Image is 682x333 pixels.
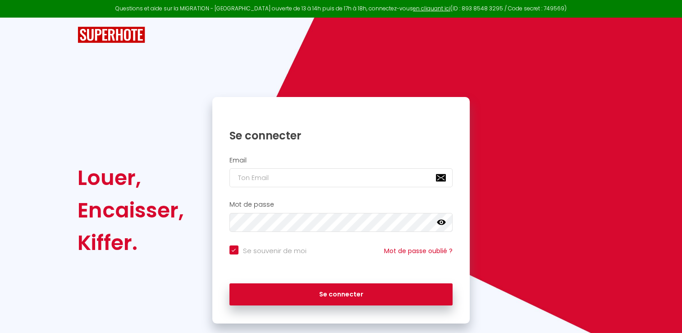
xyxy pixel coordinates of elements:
img: SuperHote logo [78,27,145,43]
div: Kiffer. [78,227,184,259]
h1: Se connecter [229,129,453,143]
input: Ton Email [229,168,453,187]
a: Mot de passe oublié ? [384,246,453,255]
div: Louer, [78,162,184,194]
div: Encaisser, [78,194,184,227]
button: Se connecter [229,283,453,306]
h2: Email [229,157,453,164]
h2: Mot de passe [229,201,453,208]
a: en cliquant ici [413,5,450,12]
